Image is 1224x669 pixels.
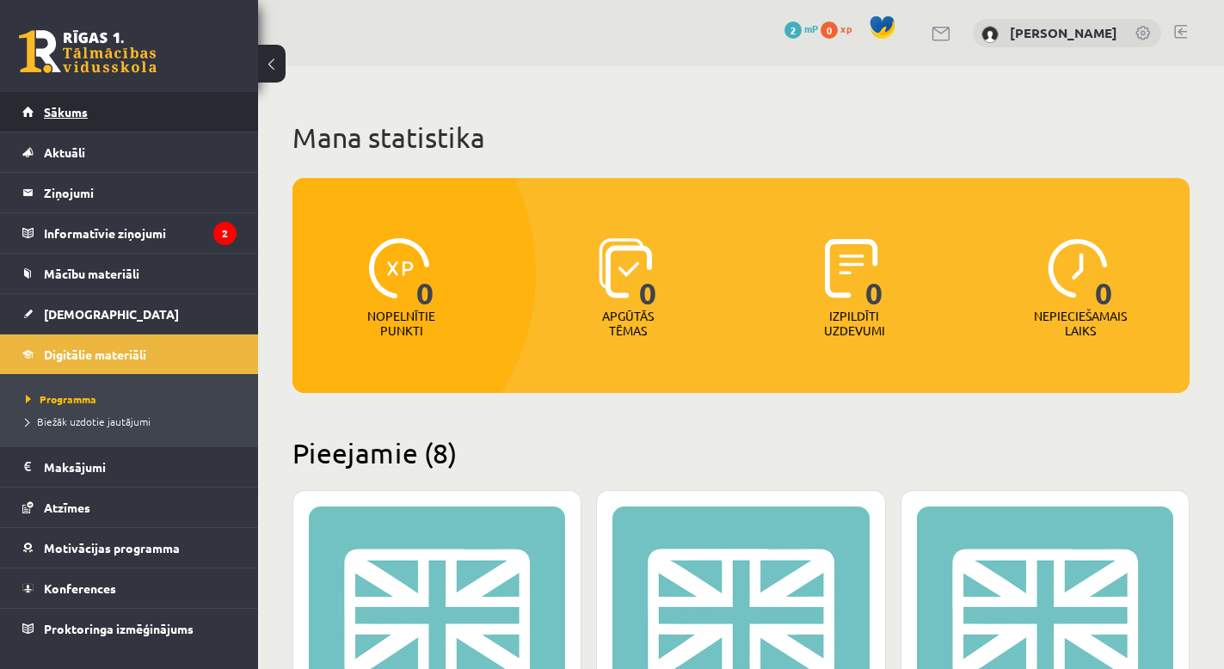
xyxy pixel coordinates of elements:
[840,21,852,35] span: xp
[44,500,90,515] span: Atzīmes
[22,92,237,132] a: Sākums
[865,238,883,309] span: 0
[981,26,999,43] img: Deniss Davigora
[44,144,85,160] span: Aktuāli
[804,21,818,35] span: mP
[44,347,146,362] span: Digitālie materiāli
[26,414,151,428] span: Biežāk uzdotie jautājumi
[1048,238,1108,298] img: icon-clock-7be60019b62300814b6bd22b8e044499b485619524d84068768e800edab66f18.svg
[44,580,116,596] span: Konferences
[44,104,88,120] span: Sākums
[369,238,429,298] img: icon-xp-0682a9bc20223a9ccc6f5883a126b849a74cddfe5390d2b41b4391c66f2066e7.svg
[821,21,838,39] span: 0
[784,21,818,35] a: 2 mP
[44,621,194,636] span: Proktoringa izmēģinājums
[821,309,888,338] p: Izpildīti uzdevumi
[1034,309,1127,338] p: Nepieciešamais laiks
[44,173,237,212] legend: Ziņojumi
[1010,24,1117,41] a: [PERSON_NAME]
[784,21,802,39] span: 2
[44,306,179,322] span: [DEMOGRAPHIC_DATA]
[213,222,237,245] i: 2
[639,238,657,309] span: 0
[22,294,237,334] a: [DEMOGRAPHIC_DATA]
[22,213,237,253] a: Informatīvie ziņojumi2
[22,254,237,293] a: Mācību materiāli
[26,414,241,429] a: Biežāk uzdotie jautājumi
[821,21,860,35] a: 0 xp
[44,447,237,487] legend: Maksājumi
[44,213,237,253] legend: Informatīvie ziņojumi
[44,266,139,281] span: Mācību materiāli
[1095,238,1113,309] span: 0
[367,309,435,338] p: Nopelnītie punkti
[22,488,237,527] a: Atzīmes
[44,540,180,555] span: Motivācijas programma
[22,334,237,374] a: Digitālie materiāli
[22,132,237,172] a: Aktuāli
[26,392,96,406] span: Programma
[26,391,241,407] a: Programma
[594,309,661,338] p: Apgūtās tēmas
[825,238,878,298] img: icon-completed-tasks-ad58ae20a441b2904462921112bc710f1caf180af7a3daa7317a5a94f2d26646.svg
[19,30,157,73] a: Rīgas 1. Tālmācības vidusskola
[22,609,237,648] a: Proktoringa izmēģinājums
[416,238,434,309] span: 0
[22,568,237,608] a: Konferences
[292,436,1190,470] h2: Pieejamie (8)
[22,173,237,212] a: Ziņojumi
[22,447,237,487] a: Maksājumi
[599,238,653,298] img: icon-learned-topics-4a711ccc23c960034f471b6e78daf4a3bad4a20eaf4de84257b87e66633f6470.svg
[22,528,237,568] a: Motivācijas programma
[292,120,1190,155] h1: Mana statistika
